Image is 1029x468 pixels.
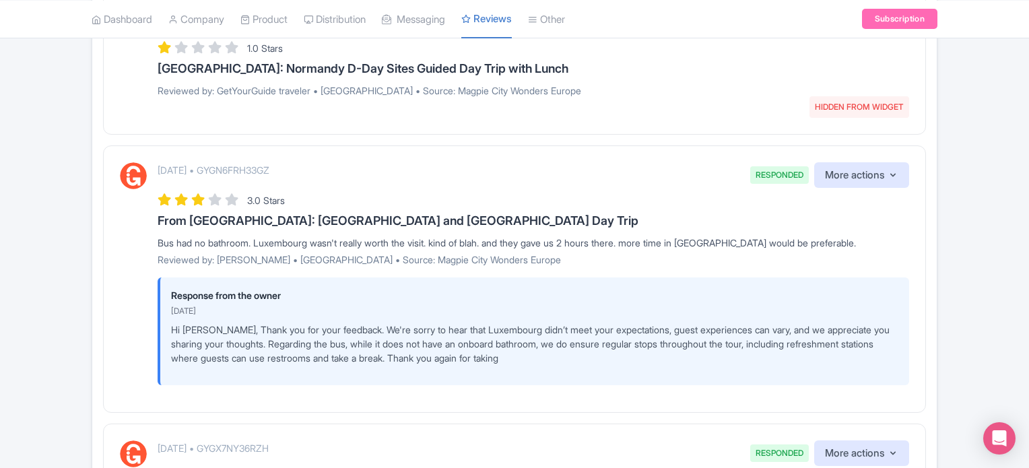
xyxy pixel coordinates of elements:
[814,162,909,189] button: More actions
[168,1,224,38] a: Company
[158,236,909,250] div: Bus had no bathroom. Luxembourg wasn't really worth the visit. kind of blah. and they gave us 2 h...
[382,1,445,38] a: Messaging
[240,1,288,38] a: Product
[750,444,809,462] span: RESPONDED
[158,83,909,98] p: Reviewed by: GetYourGuide traveler • [GEOGRAPHIC_DATA] • Source: Magpie City Wonders Europe
[983,422,1016,455] div: Open Intercom Messenger
[158,62,909,75] h3: [GEOGRAPHIC_DATA]: Normandy D-Day Sites Guided Day Trip with Lunch
[247,42,283,54] span: 1.0 Stars
[862,9,937,29] a: Subscription
[750,166,809,184] span: RESPONDED
[120,440,147,467] img: GetYourGuide Logo
[158,253,909,267] p: Reviewed by: [PERSON_NAME] • [GEOGRAPHIC_DATA] • Source: Magpie City Wonders Europe
[247,195,285,206] span: 3.0 Stars
[171,323,898,365] p: Hi [PERSON_NAME], Thank you for your feedback. We're sorry to hear that Luxembourg didn’t meet yo...
[120,162,147,189] img: GetYourGuide Logo
[158,214,909,228] h3: From [GEOGRAPHIC_DATA]: [GEOGRAPHIC_DATA] and [GEOGRAPHIC_DATA] Day Trip
[528,1,565,38] a: Other
[304,1,366,38] a: Distribution
[92,1,152,38] a: Dashboard
[809,96,909,118] span: HIDDEN FROM WIDGET
[171,305,898,317] p: [DATE]
[814,440,909,467] button: More actions
[171,288,898,302] p: Response from the owner
[158,163,269,177] p: [DATE] • GYGN6FRH33GZ
[158,441,269,455] p: [DATE] • GYGX7NY36RZH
